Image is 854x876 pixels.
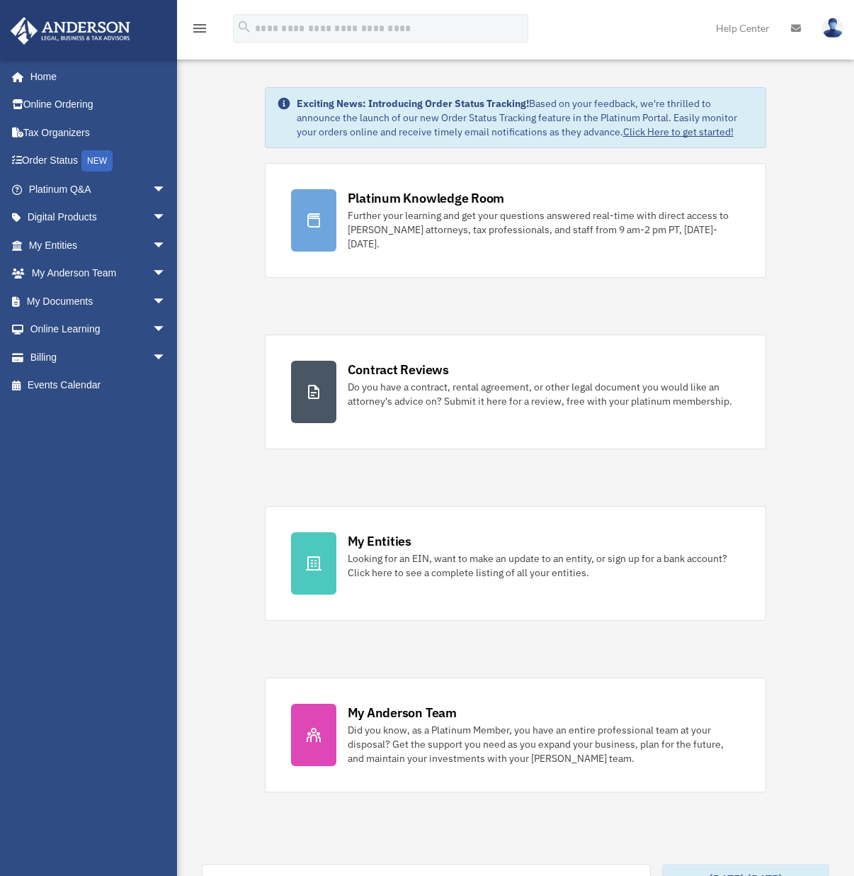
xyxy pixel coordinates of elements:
a: My Entitiesarrow_drop_down [10,231,188,259]
a: Events Calendar [10,371,188,400]
a: Order StatusNEW [10,147,188,176]
div: My Entities [348,532,411,550]
img: User Pic [822,18,843,38]
a: Online Ordering [10,91,188,119]
img: Anderson Advisors Platinum Portal [6,17,135,45]
strong: Exciting News: Introducing Order Status Tracking! [297,97,529,110]
div: Further your learning and get your questions answered real-time with direct access to [PERSON_NAM... [348,208,741,251]
span: arrow_drop_down [152,343,181,372]
span: arrow_drop_down [152,315,181,344]
span: arrow_drop_down [152,175,181,204]
a: Home [10,62,181,91]
div: Contract Reviews [348,361,449,378]
a: My Anderson Teamarrow_drop_down [10,259,188,288]
i: menu [191,20,208,37]
span: arrow_drop_down [152,259,181,288]
div: Do you have a contract, rental agreement, or other legal document you would like an attorney's ad... [348,380,741,408]
div: Looking for an EIN, want to make an update to an entity, or sign up for a bank account? Click her... [348,551,741,580]
div: Platinum Knowledge Room [348,189,505,207]
a: Digital Productsarrow_drop_down [10,203,188,232]
a: My Anderson Team Did you know, as a Platinum Member, you have an entire professional team at your... [265,678,767,792]
a: Tax Organizers [10,118,188,147]
span: arrow_drop_down [152,287,181,316]
div: My Anderson Team [348,704,457,721]
div: Did you know, as a Platinum Member, you have an entire professional team at your disposal? Get th... [348,723,741,765]
a: Billingarrow_drop_down [10,343,188,371]
a: Platinum Q&Aarrow_drop_down [10,175,188,203]
a: Platinum Knowledge Room Further your learning and get your questions answered real-time with dire... [265,163,767,278]
div: Based on your feedback, we're thrilled to announce the launch of our new Order Status Tracking fe... [297,96,755,139]
a: My Entities Looking for an EIN, want to make an update to an entity, or sign up for a bank accoun... [265,506,767,621]
div: NEW [81,150,113,172]
a: Online Learningarrow_drop_down [10,315,188,344]
span: arrow_drop_down [152,203,181,232]
a: Contract Reviews Do you have a contract, rental agreement, or other legal document you would like... [265,335,767,449]
a: Click Here to get started! [623,125,734,138]
span: arrow_drop_down [152,231,181,260]
a: menu [191,25,208,37]
a: My Documentsarrow_drop_down [10,287,188,315]
i: search [237,19,252,35]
